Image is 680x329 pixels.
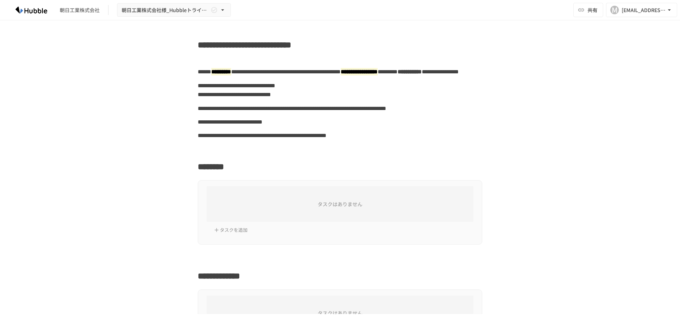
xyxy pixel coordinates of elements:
h6: タスクはありません [207,200,473,208]
button: M[EMAIL_ADDRESS][DOMAIN_NAME] [606,3,677,17]
span: 朝日工業株式会社様_Hubbleトライアル導入資料 [122,6,209,15]
div: 朝日工業株式会社 [60,6,100,14]
button: 共有 [573,3,603,17]
div: M [610,6,619,14]
div: [EMAIL_ADDRESS][DOMAIN_NAME] [622,6,666,15]
button: タスクを追加 [212,225,249,236]
img: HzDRNkGCf7KYO4GfwKnzITak6oVsp5RHeZBEM1dQFiQ [9,4,54,16]
button: 朝日工業株式会社様_Hubbleトライアル導入資料 [117,3,231,17]
h6: タスクはありません [207,309,473,317]
span: 共有 [588,6,597,14]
